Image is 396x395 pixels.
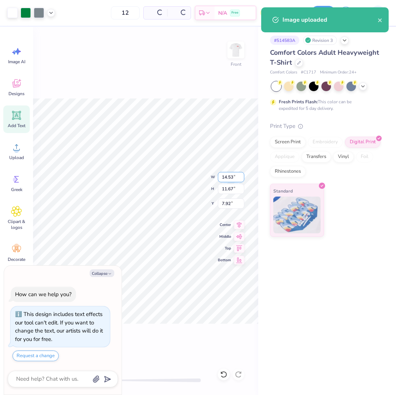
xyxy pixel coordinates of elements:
img: Standard [273,197,321,233]
span: Image AI [8,59,25,65]
span: Decorate [8,256,25,262]
span: N/A [218,9,227,17]
span: # C1717 [301,69,316,76]
div: Foil [356,151,373,162]
a: VR [358,6,389,20]
span: Designs [8,91,25,97]
span: Top [218,245,231,251]
div: Rhinestones [270,166,306,177]
div: Front [231,61,241,68]
span: Comfort Colors Adult Heavyweight T-Shirt [270,48,379,67]
div: How can we help you? [15,291,72,298]
div: Embroidery [308,137,343,148]
strong: Fresh Prints Flash: [279,99,318,105]
span: Free [231,10,238,15]
div: Print Type [270,122,381,130]
div: This design includes text effects our tool can't edit. If you want to change the text, our artist... [15,310,103,343]
span: Middle [218,234,231,240]
div: Digital Print [345,137,381,148]
input: – – [111,6,140,19]
span: Center [218,222,231,228]
button: Request a change [12,351,59,361]
span: Greek [11,187,22,193]
span: Comfort Colors [270,69,297,76]
div: This color can be expedited for 5 day delivery. [279,98,369,112]
input: Untitled Design [271,6,307,20]
span: Bottom [218,257,231,263]
div: Applique [270,151,299,162]
img: Val Rhey Lodueta [371,6,385,20]
img: Front [228,43,243,57]
div: Screen Print [270,137,306,148]
div: Image uploaded [282,15,378,24]
span: Clipart & logos [4,219,29,230]
span: Upload [9,155,24,161]
span: Add Text [8,123,25,129]
span: Standard [273,187,293,195]
button: close [378,15,383,24]
div: Transfers [302,151,331,162]
button: Collapse [90,269,114,277]
div: Revision 3 [303,36,337,45]
div: Vinyl [333,151,354,162]
span: Minimum Order: 24 + [320,69,357,76]
div: # 514583A [270,36,299,45]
